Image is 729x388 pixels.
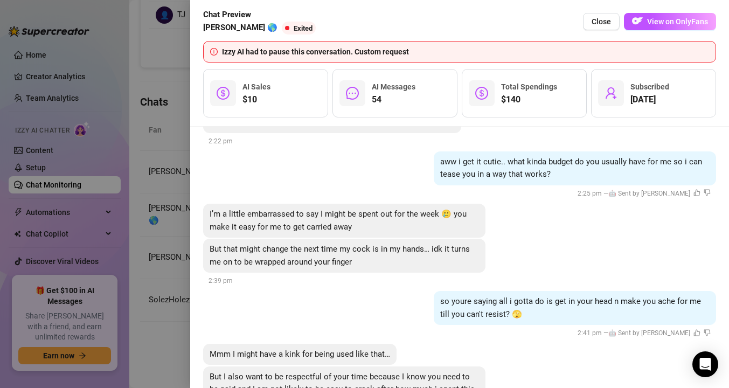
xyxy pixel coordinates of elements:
[294,24,313,32] span: Exited
[704,329,711,336] span: dislike
[647,17,708,26] span: View on OnlyFans
[501,82,557,91] span: Total Spendings
[209,137,233,145] span: 2:22 pm
[578,190,711,197] span: 2:25 pm —
[242,93,270,106] span: $10
[475,87,488,100] span: dollar
[583,13,620,30] button: Close
[693,329,700,336] span: like
[578,329,711,337] span: 2:41 pm —
[624,13,716,30] button: OFView on OnlyFans
[605,87,617,100] span: user-add
[592,17,611,26] span: Close
[608,190,690,197] span: 🤖 Sent by [PERSON_NAME]
[242,82,270,91] span: AI Sales
[372,82,415,91] span: AI Messages
[209,277,233,285] span: 2:39 pm
[210,349,390,359] span: Mmm I might have a kink for being used like that…
[632,16,643,26] img: OF
[440,157,702,179] span: aww i get it cutie.. what kinda budget do you usually have for me so i can tease you in a way tha...
[440,296,701,319] span: so youre saying all i gotta do is get in your head n make you ache for me till you can't resist? 🫣
[501,93,557,106] span: $140
[222,46,709,58] div: Izzy AI had to pause this conversation. Custom request
[210,48,218,56] span: info-circle
[372,93,415,106] span: 54
[608,329,690,337] span: 🤖 Sent by [PERSON_NAME]
[217,87,230,100] span: dollar
[704,189,711,196] span: dislike
[203,22,277,34] span: [PERSON_NAME] 🌎
[210,209,467,232] span: I’m a little embarrassed to say I might be spent out for the week 🥲 you make it easy for me to ge...
[346,87,359,100] span: message
[692,351,718,377] div: Open Intercom Messenger
[203,9,320,22] span: Chat Preview
[630,82,669,91] span: Subscribed
[210,244,470,267] span: But that might change the next time my cock is in my hands… idk it turns me on to be wrapped arou...
[693,189,700,196] span: like
[630,93,669,106] span: [DATE]
[210,117,455,127] span: Babyyyy I can’t afford $80 frequently… I’m sorry I know you deserve it
[624,13,716,31] a: OFView on OnlyFans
